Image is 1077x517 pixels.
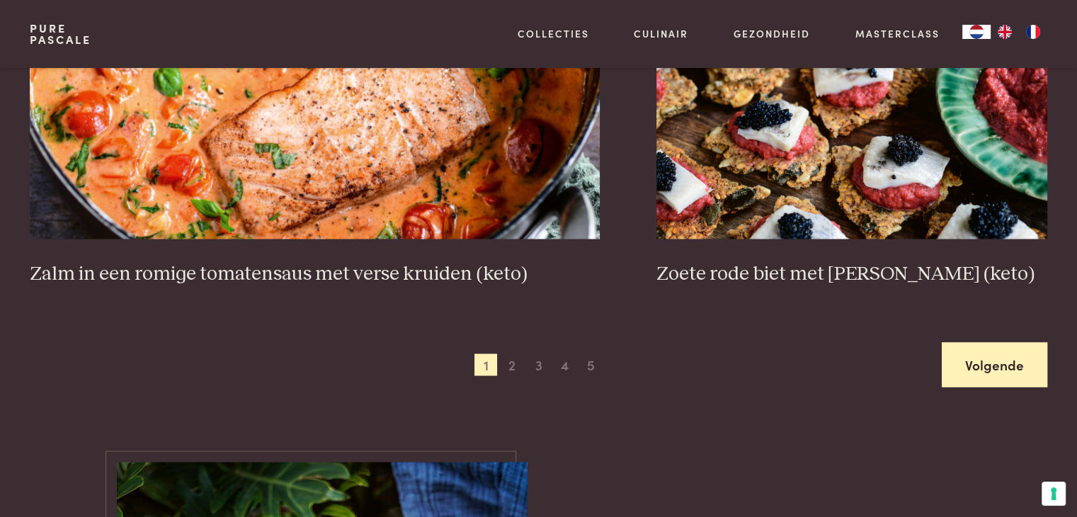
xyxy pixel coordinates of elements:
h3: Zalm in een romige tomatensaus met verse kruiden (keto) [30,261,600,286]
a: Masterclass [855,26,940,41]
a: Gezondheid [734,26,810,41]
span: 3 [528,353,550,376]
span: 5 [580,353,603,376]
a: Volgende [942,342,1047,387]
a: EN [991,25,1019,39]
a: PurePascale [30,23,91,45]
aside: Language selected: Nederlands [962,25,1047,39]
ul: Language list [991,25,1047,39]
div: Language [962,25,991,39]
a: Collecties [518,26,589,41]
a: FR [1019,25,1047,39]
a: Culinair [634,26,688,41]
h3: Zoete rode biet met [PERSON_NAME] (keto) [656,261,1047,286]
span: 1 [474,353,497,376]
button: Uw voorkeuren voor toestemming voor trackingtechnologieën [1042,482,1066,506]
a: NL [962,25,991,39]
span: 4 [554,353,576,376]
span: 2 [501,353,523,376]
